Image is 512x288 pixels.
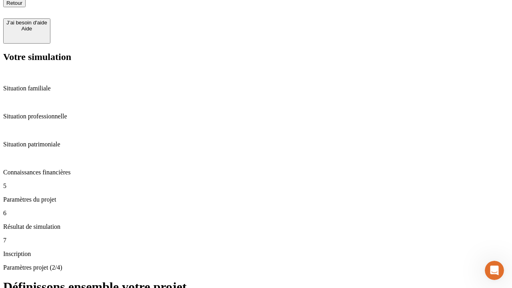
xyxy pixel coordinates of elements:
[3,113,509,120] p: Situation professionnelle
[3,210,509,217] p: 6
[6,26,47,32] div: Aide
[3,237,509,244] p: 7
[3,169,509,176] p: Connaissances financières
[6,20,47,26] div: J’ai besoin d'aide
[3,182,509,190] p: 5
[3,264,509,271] p: Paramètres projet (2/4)
[3,250,509,258] p: Inscription
[3,52,509,62] h2: Votre simulation
[3,223,509,230] p: Résultat de simulation
[3,141,509,148] p: Situation patrimoniale
[3,18,50,44] button: J’ai besoin d'aideAide
[3,85,509,92] p: Situation familiale
[3,196,509,203] p: Paramètres du projet
[485,261,504,280] iframe: Intercom live chat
